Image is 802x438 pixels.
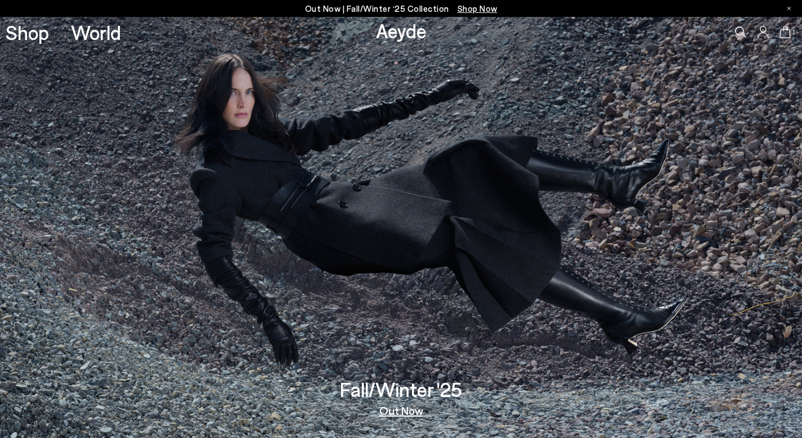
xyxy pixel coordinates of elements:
[779,26,791,38] a: 1
[791,29,796,35] span: 1
[71,23,121,42] a: World
[458,3,498,14] span: Navigate to /collections/new-in
[340,379,462,399] h3: Fall/Winter '25
[379,405,423,416] a: Out Now
[376,19,427,42] a: Aeyde
[6,23,49,42] a: Shop
[305,2,498,16] p: Out Now | Fall/Winter ‘25 Collection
